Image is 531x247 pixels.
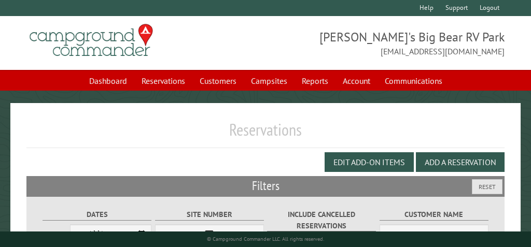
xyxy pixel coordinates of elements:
label: Include Cancelled Reservations [267,209,376,231]
button: Add a Reservation [416,152,505,172]
a: Reservations [135,71,191,91]
img: Campground Commander [26,20,156,61]
a: Campsites [245,71,294,91]
small: © Campground Commander LLC. All rights reserved. [207,236,324,242]
a: Communications [379,71,449,91]
label: From: [43,231,70,241]
label: Site Number [155,209,264,221]
label: Dates [43,209,151,221]
button: Edit Add-on Items [325,152,414,172]
label: Customer Name [380,209,488,221]
span: [PERSON_NAME]'s Big Bear RV Park [EMAIL_ADDRESS][DOMAIN_NAME] [265,28,505,57]
a: Account [337,71,376,91]
a: Customers [193,71,243,91]
a: Dashboard [83,71,133,91]
h1: Reservations [26,120,505,148]
h2: Filters [26,176,505,196]
button: Reset [472,179,502,194]
a: Reports [296,71,334,91]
